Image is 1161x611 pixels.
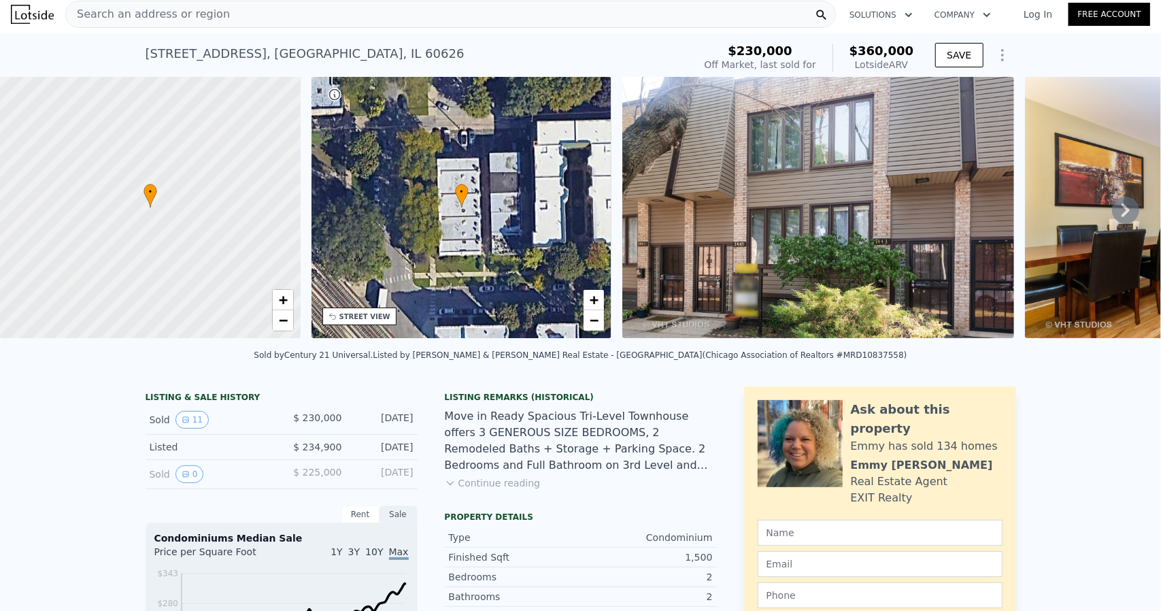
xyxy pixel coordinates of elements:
[445,392,717,403] div: Listing Remarks (Historical)
[590,312,599,329] span: −
[584,290,604,310] a: Zoom in
[389,546,409,560] span: Max
[146,44,465,63] div: [STREET_ADDRESS] , [GEOGRAPHIC_DATA] , IL 60626
[341,506,380,523] div: Rent
[935,43,983,67] button: SAVE
[373,350,907,360] div: Listed by [PERSON_NAME] & [PERSON_NAME] Real Estate - [GEOGRAPHIC_DATA] (Chicago Association of R...
[175,411,209,429] button: View historical data
[293,467,341,478] span: $ 225,000
[851,457,993,474] div: Emmy [PERSON_NAME]
[293,442,341,452] span: $ 234,900
[278,291,287,308] span: +
[758,582,1003,608] input: Phone
[455,184,469,208] div: •
[839,3,924,27] button: Solutions
[144,186,157,198] span: •
[455,186,469,198] span: •
[293,412,341,423] span: $ 230,000
[353,440,414,454] div: [DATE]
[150,440,271,454] div: Listed
[581,550,713,564] div: 1,500
[590,291,599,308] span: +
[331,546,342,557] span: 1Y
[365,546,383,557] span: 10Y
[849,58,914,71] div: Lotside ARV
[758,551,1003,577] input: Email
[339,312,390,322] div: STREET VIEW
[581,590,713,604] div: 2
[581,531,713,544] div: Condominium
[146,392,418,406] div: LISTING & SALE HISTORY
[1069,3,1150,26] a: Free Account
[144,184,157,208] div: •
[449,550,581,564] div: Finished Sqft
[851,490,913,506] div: EXIT Realty
[278,312,287,329] span: −
[989,42,1016,69] button: Show Options
[449,531,581,544] div: Type
[273,290,293,310] a: Zoom in
[11,5,54,24] img: Lotside
[445,408,717,474] div: Move in Ready Spacious Tri-Level Townhouse offers 3 GENEROUS SIZE BEDROOMS, 2 Remodeled Baths + S...
[273,310,293,331] a: Zoom out
[353,411,414,429] div: [DATE]
[851,438,998,455] div: Emmy has sold 134 homes
[581,570,713,584] div: 2
[758,520,1003,546] input: Name
[851,400,1003,438] div: Ask about this property
[705,58,816,71] div: Off Market, last sold for
[851,474,948,490] div: Real Estate Agent
[445,476,541,490] button: Continue reading
[150,465,271,483] div: Sold
[924,3,1002,27] button: Company
[150,411,271,429] div: Sold
[849,44,914,58] span: $360,000
[353,465,414,483] div: [DATE]
[1007,7,1069,21] a: Log In
[584,310,604,331] a: Zoom out
[66,6,230,22] span: Search an address or region
[157,569,178,578] tspan: $343
[380,506,418,523] div: Sale
[622,77,1014,338] img: Sale: 12563718 Parcel: 22333059
[254,350,373,360] div: Sold by Century 21 Universal .
[154,531,409,545] div: Condominiums Median Sale
[449,590,581,604] div: Bathrooms
[154,545,282,567] div: Price per Square Foot
[445,512,717,523] div: Property details
[449,570,581,584] div: Bedrooms
[175,465,204,483] button: View historical data
[157,599,178,608] tspan: $280
[348,546,360,557] span: 3Y
[728,44,792,58] span: $230,000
